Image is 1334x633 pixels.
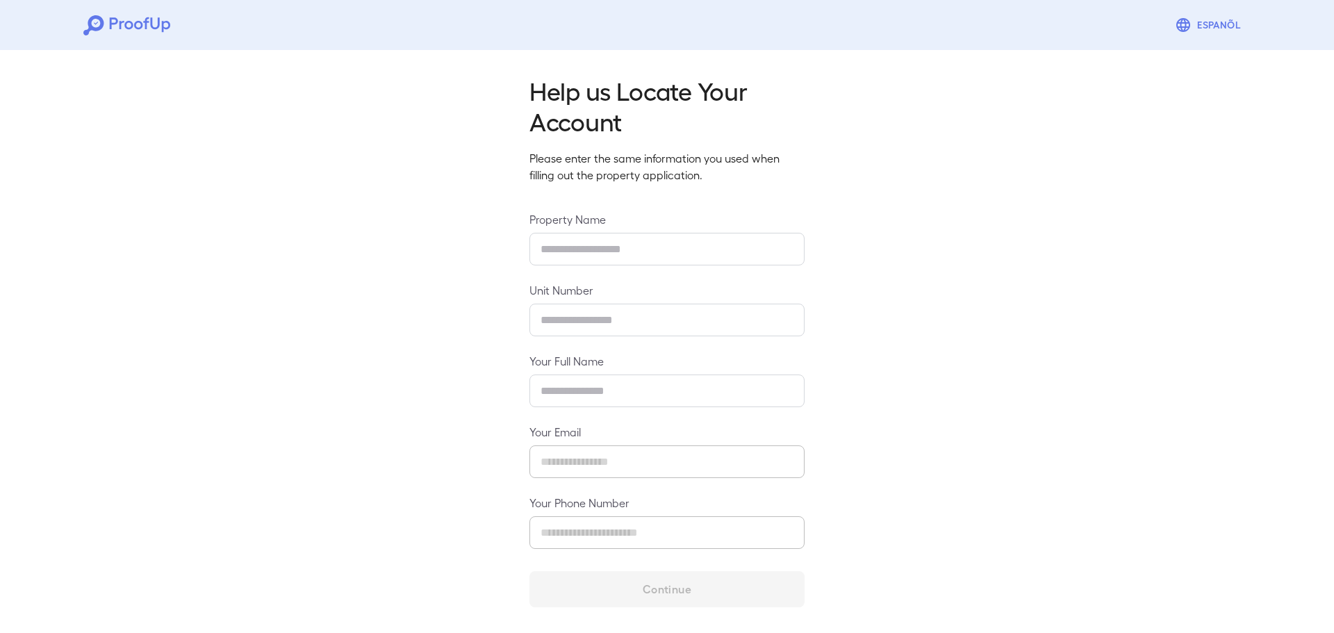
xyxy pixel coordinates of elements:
[529,353,805,369] label: Your Full Name
[529,75,805,136] h2: Help us Locate Your Account
[1169,11,1251,39] button: Espanõl
[529,495,805,511] label: Your Phone Number
[529,211,805,227] label: Property Name
[529,282,805,298] label: Unit Number
[529,424,805,440] label: Your Email
[529,150,805,183] p: Please enter the same information you used when filling out the property application.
